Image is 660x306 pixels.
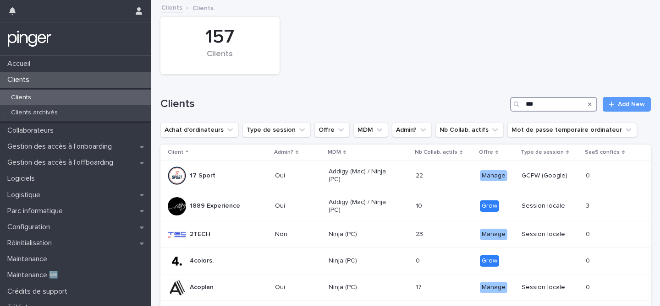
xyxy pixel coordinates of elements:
[586,200,591,210] p: 3
[416,229,425,238] p: 23
[4,109,65,117] p: Clients archivés
[4,207,70,215] p: Parc informatique
[160,221,651,248] tr: 2TECHNonNinja (PC)2323 ManageSession locale00
[416,282,423,291] p: 17
[176,26,264,48] div: 157
[415,147,457,157] p: Nb Collab. actifs
[275,284,321,291] p: Oui
[190,231,210,238] p: 2TECH
[586,170,592,180] p: 0
[522,202,578,210] p: Session locale
[618,101,645,107] span: Add New
[242,123,311,137] button: Type de session
[329,284,394,291] p: Ninja (PC)
[435,123,504,137] button: Nb Collab. actifs
[160,161,651,191] tr: 17 SportOuiAddigy (Mac) / Ninja (PC)2222 ManageGCPW (Google)00
[522,231,578,238] p: Session locale
[510,97,597,112] input: Search
[521,147,564,157] p: Type de session
[586,229,592,238] p: 0
[4,239,59,247] p: Réinitialisation
[4,94,38,102] p: Clients
[480,200,499,212] div: Grow
[4,142,119,151] p: Gestion des accès à l’onboarding
[480,255,499,267] div: Grow
[4,75,37,84] p: Clients
[4,287,75,296] p: Crédits de support
[161,2,182,12] a: Clients
[160,191,651,221] tr: 1889 ExperienceOuiAddigy (Mac) / Ninja (PC)1010 GrowSession locale33
[4,174,42,183] p: Logiciels
[522,284,578,291] p: Session locale
[480,282,507,293] div: Manage
[275,172,321,180] p: Oui
[314,123,350,137] button: Offre
[4,255,55,263] p: Maintenance
[190,284,214,291] p: Acoplan
[168,147,183,157] p: Client
[392,123,432,137] button: Admin?
[4,271,66,279] p: Maintenance 🆕
[480,229,507,240] div: Manage
[329,231,394,238] p: Ninja (PC)
[160,123,239,137] button: Achat d'ordinateurs
[416,255,422,265] p: 0
[416,200,424,210] p: 10
[160,274,651,301] tr: AcoplanOuiNinja (PC)1717 ManageSession locale00
[585,147,620,157] p: SaaS confiés
[4,223,57,231] p: Configuration
[479,147,493,157] p: Offre
[329,168,394,183] p: Addigy (Mac) / Ninja (PC)
[160,97,506,111] h1: Clients
[603,97,651,112] a: Add New
[329,257,394,265] p: Ninja (PC)
[416,170,425,180] p: 22
[329,199,394,214] p: Addigy (Mac) / Ninja (PC)
[190,172,215,180] p: 17 Sport
[586,255,592,265] p: 0
[586,282,592,291] p: 0
[176,49,264,69] div: Clients
[160,248,651,274] tr: 4colors.-Ninja (PC)00 Grow-00
[192,2,214,12] p: Clients
[507,123,637,137] button: Mot de passe temporaire ordinateur
[275,202,321,210] p: Oui
[275,231,321,238] p: Non
[4,158,121,167] p: Gestion des accès à l’offboarding
[328,147,341,157] p: MDM
[480,170,507,182] div: Manage
[522,172,578,180] p: GCPW (Google)
[190,202,240,210] p: 1889 Experience
[4,126,61,135] p: Collaborateurs
[274,147,293,157] p: Admin?
[190,257,214,265] p: 4colors.
[7,30,52,48] img: mTgBEunGTSyRkCgitkcU
[522,257,578,265] p: -
[4,191,48,199] p: Logistique
[4,59,38,68] p: Accueil
[353,123,388,137] button: MDM
[275,257,321,265] p: -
